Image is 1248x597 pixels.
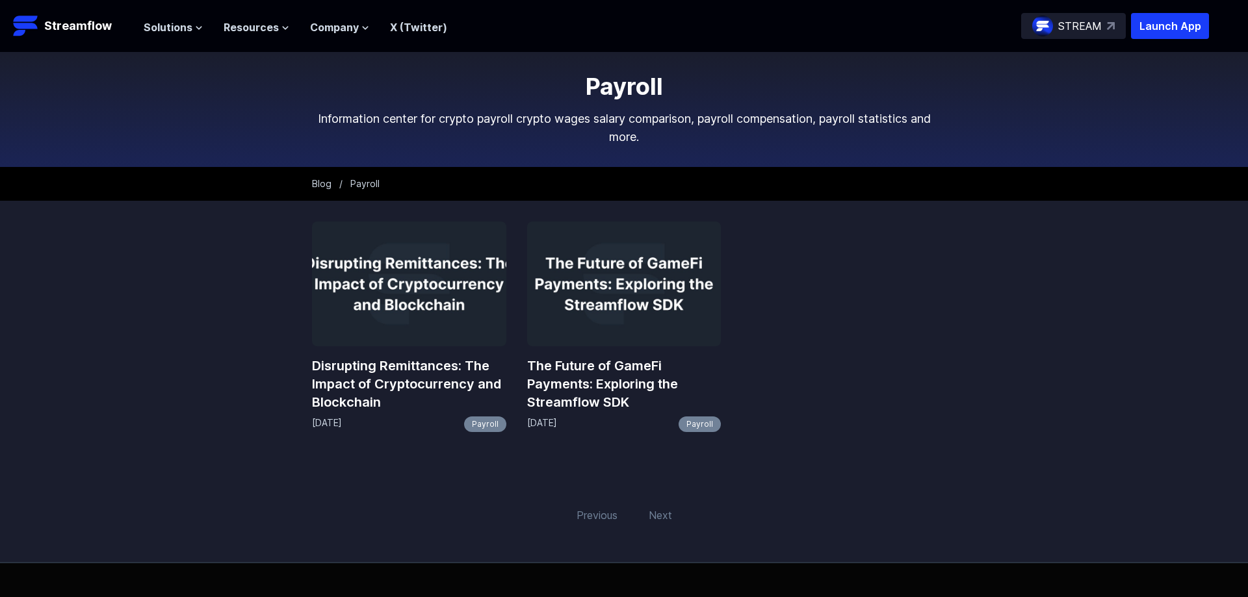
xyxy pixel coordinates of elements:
img: The Future of GameFi Payments: Exploring the Streamflow SDK [527,222,721,346]
img: streamflow-logo-circle.png [1032,16,1053,36]
a: The Future of GameFi Payments: Exploring the Streamflow SDK [527,357,721,411]
button: Launch App [1131,13,1209,39]
a: X (Twitter) [390,21,447,34]
p: Information center for crypto payroll crypto wages salary comparison, payroll compensation, payro... [312,110,936,146]
p: STREAM [1058,18,1102,34]
p: [DATE] [312,416,342,432]
span: Solutions [144,19,192,35]
p: [DATE] [527,416,557,432]
img: Streamflow Logo [13,13,39,39]
span: Payroll [350,178,380,189]
a: Payroll [679,416,721,432]
img: top-right-arrow.svg [1107,22,1115,30]
span: Next [641,500,680,531]
button: Resources [224,19,289,35]
a: Streamflow [13,13,131,39]
button: Company [310,19,369,35]
button: Solutions [144,19,203,35]
span: Company [310,19,359,35]
a: Disrupting Remittances: The Impact of Cryptocurrency and Blockchain [312,357,506,411]
img: Disrupting Remittances: The Impact of Cryptocurrency and Blockchain [312,222,506,346]
h1: Payroll [312,73,936,99]
a: Blog [312,178,331,189]
span: Resources [224,19,279,35]
a: Payroll [464,416,506,432]
a: STREAM [1021,13,1126,39]
span: Previous [569,500,625,531]
span: / [339,178,343,189]
p: Streamflow [44,17,112,35]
